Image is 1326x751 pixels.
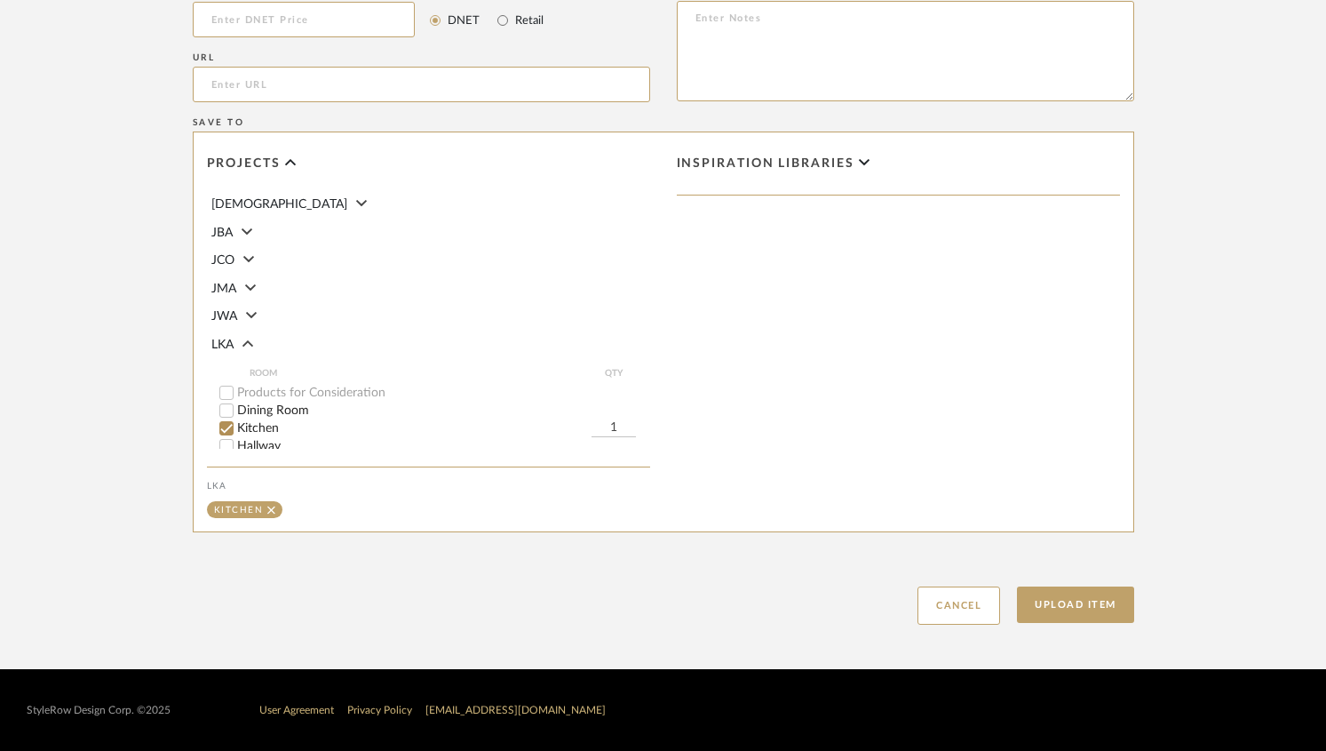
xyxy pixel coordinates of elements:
button: Upload Item [1017,587,1134,623]
span: Projects [207,156,281,172]
div: LKA [207,481,650,491]
label: Retail [513,11,544,30]
input: Enter DNET Price [193,2,416,37]
a: Privacy Policy [347,705,412,715]
label: Dining Room [237,404,650,417]
span: [DEMOGRAPHIC_DATA] [211,198,347,211]
div: URL [193,52,650,63]
span: Inspiration libraries [677,156,854,172]
span: JBA [211,227,233,239]
div: Save To [193,117,1134,128]
button: Cancel [917,587,1000,625]
div: Kitchen [214,506,264,515]
input: Enter URL [193,67,650,102]
label: Hallway [237,440,650,452]
span: JCO [211,254,234,267]
a: [EMAIL_ADDRESS][DOMAIN_NAME] [425,705,606,715]
span: JMA [211,283,236,295]
span: QTY [592,366,636,380]
span: LKA [211,339,234,351]
label: Kitchen [237,422,592,435]
label: DNET [446,11,480,30]
mat-radio-group: Select price type [430,2,544,37]
a: User Agreement [259,705,334,715]
div: StyleRow Design Corp. ©2025 [27,704,171,717]
span: JWA [211,310,237,323]
span: ROOM [250,366,592,380]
